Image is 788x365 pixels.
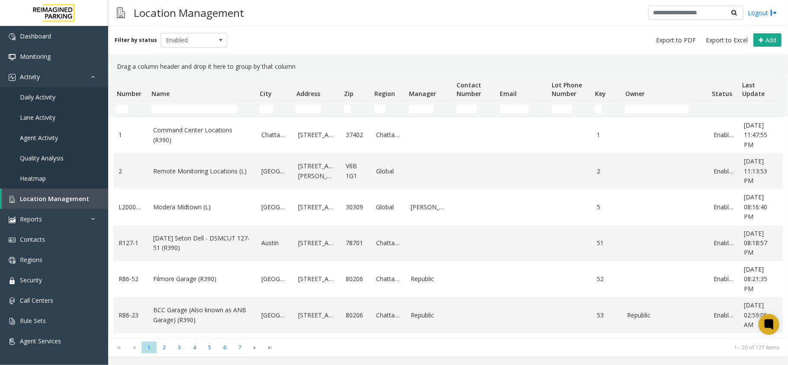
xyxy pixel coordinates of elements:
img: 'icon' [9,338,16,345]
a: Enabled [714,311,733,320]
span: Number [117,90,142,98]
td: Address Filter [293,101,341,117]
img: 'icon' [9,237,16,243]
td: Contact Number Filter [453,101,496,117]
span: Lane Activity [20,113,55,122]
a: [GEOGRAPHIC_DATA] [261,274,288,284]
span: Export to PDF [656,36,696,45]
a: Enabled [714,202,733,212]
a: Global [376,202,400,212]
a: Enabled [714,130,733,140]
td: Lot Phone Number Filter [548,101,592,117]
span: Enabled [161,33,214,47]
a: [STREET_ADDRESS][PERSON_NAME] [298,161,335,181]
span: City [260,90,272,98]
a: 1 [119,130,143,140]
input: Owner Filter [625,105,688,113]
span: Go to the next page [249,344,261,351]
img: 'icon' [9,196,16,203]
img: 'icon' [9,298,16,304]
img: 'icon' [9,33,16,40]
a: 51 [597,238,617,248]
td: Owner Filter [622,101,708,117]
span: [DATE] 11:13:53 PM [744,157,767,185]
td: City Filter [256,101,293,117]
kendo-pager-info: 1 - 20 of 127 items [283,344,779,351]
a: Austin [261,238,288,248]
a: [DATE] 08:18:57 PM [744,229,777,258]
a: [PERSON_NAME] [411,202,448,212]
span: Contacts [20,235,45,243]
td: Key Filter [592,101,622,117]
a: 80206 [346,311,366,320]
a: Modera Midtown (L) [153,202,251,212]
a: 2 [119,166,143,176]
a: Chattanooga [376,238,400,248]
a: [STREET_ADDRESS] [298,274,335,284]
span: Activity [20,73,40,81]
span: Key [595,90,606,98]
a: Enabled [714,166,733,176]
label: Filter by status [115,36,157,44]
td: Region Filter [371,101,405,117]
input: City Filter [260,105,273,113]
a: Command Center Locations (R390) [153,125,251,145]
a: 30309 [346,202,366,212]
span: Quality Analysis [20,154,64,162]
span: [DATE] 08:21:35 PM [744,265,767,293]
span: Call Centers [20,296,53,304]
a: [GEOGRAPHIC_DATA] [261,311,288,320]
a: [DATE] 11:13:53 PM [744,157,777,186]
span: Dashboard [20,32,51,40]
span: Location Management [20,195,89,203]
img: 'icon' [9,216,16,223]
input: Zip Filter [344,105,351,113]
a: Republic [411,274,448,284]
a: [STREET_ADDRESS] [298,130,335,140]
input: Address Filter [296,105,321,113]
td: Manager Filter [405,101,453,117]
a: R86-52 [119,274,143,284]
a: BCC Garage (Also known as ANB Garage) (R390) [153,305,251,325]
td: Zip Filter [341,101,371,117]
span: Monitoring [20,52,51,61]
div: Data table [108,75,788,338]
a: [GEOGRAPHIC_DATA] [261,166,288,176]
button: Export to PDF [653,34,699,46]
span: [DATE] 08:18:57 PM [744,229,767,257]
a: [GEOGRAPHIC_DATA] [261,202,288,212]
span: Contact Number [457,81,481,98]
a: 78701 [346,238,366,248]
a: [STREET_ADDRESS] [298,202,335,212]
span: Name [151,90,170,98]
span: Rule Sets [20,317,46,325]
a: [STREET_ADDRESS] [298,311,335,320]
div: Drag a column header and drop it here to group by that column [113,58,783,75]
span: Page 3 [172,342,187,353]
a: L20000500 [119,202,143,212]
a: Chattanooga [261,130,288,140]
span: Page 1 [142,342,157,353]
a: Enabled [714,238,733,248]
span: [DATE] 08:16:40 PM [744,193,767,221]
span: Agent Activity [20,134,58,142]
a: 80206 [346,274,366,284]
td: Email Filter [496,101,548,117]
a: [DATE] Seton Dell - DSMCUT 127-51 (R390) [153,234,251,253]
a: Remote Monitoring Locations (L) [153,166,251,176]
a: 1 [597,130,617,140]
input: Region Filter [374,105,386,113]
span: [DATE] 11:47:55 PM [744,121,767,149]
img: 'icon' [9,54,16,61]
a: [DATE] 08:16:40 PM [744,192,777,221]
a: [STREET_ADDRESS] [298,238,335,248]
span: Address [296,90,320,98]
span: Zip [344,90,354,98]
a: 2 [597,166,617,176]
a: 53 [597,311,617,320]
span: Page 5 [202,342,217,353]
a: Logout [748,8,777,17]
span: Last Update [742,81,765,98]
span: Lot Phone Number [552,81,582,98]
a: Chattanooga [376,274,400,284]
